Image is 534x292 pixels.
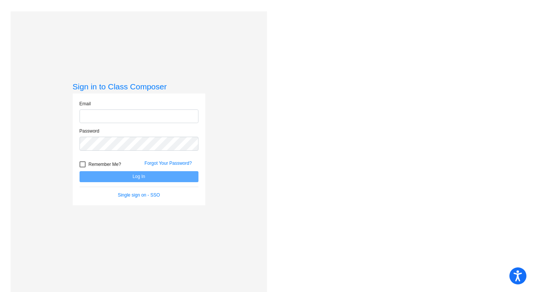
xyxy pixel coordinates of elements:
a: Single sign on - SSO [118,192,160,198]
h3: Sign in to Class Composer [73,82,205,91]
span: Remember Me? [89,160,121,169]
button: Log In [80,171,198,182]
label: Email [80,100,91,107]
label: Password [80,128,100,134]
a: Forgot Your Password? [145,161,192,166]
